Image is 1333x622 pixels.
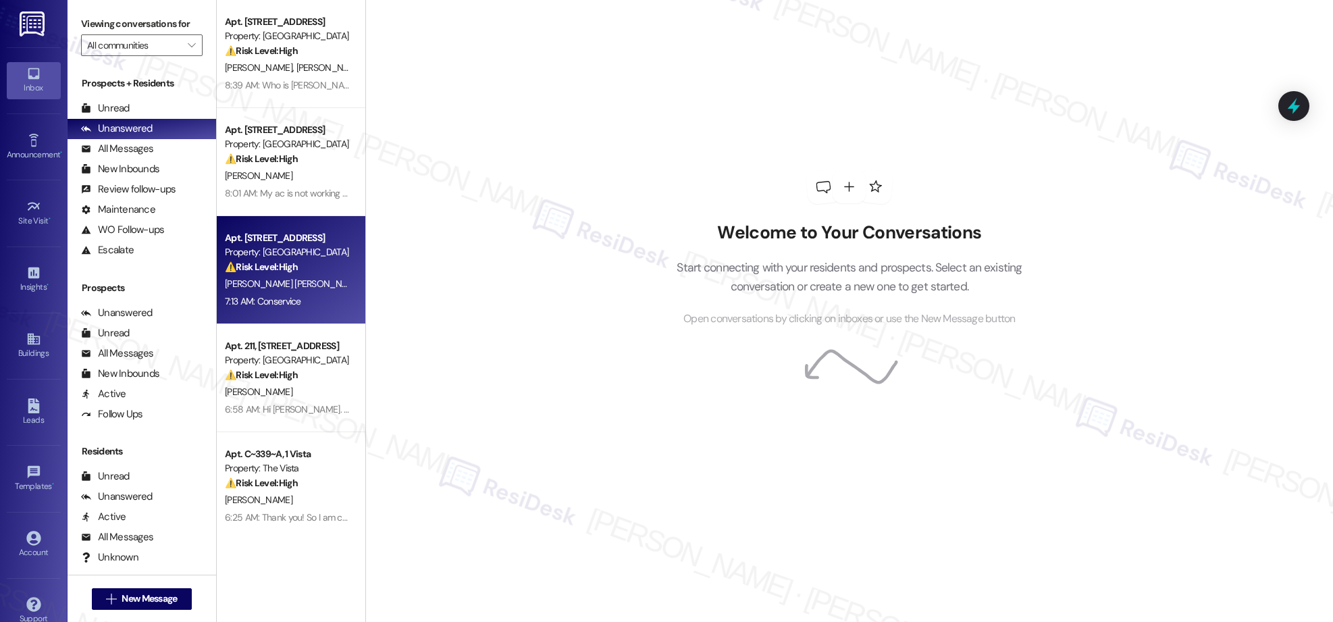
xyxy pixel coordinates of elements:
div: Unanswered [81,306,153,320]
span: [PERSON_NAME] [225,170,292,182]
div: Unread [81,101,130,115]
div: Active [81,510,126,524]
div: Residents [68,444,216,459]
span: [PERSON_NAME] [225,494,292,506]
div: Prospects + Residents [68,76,216,90]
div: All Messages [81,142,153,156]
button: New Message [92,588,192,610]
div: WO Follow-ups [81,223,164,237]
strong: ⚠️ Risk Level: High [225,369,298,381]
span: Open conversations by clicking on inboxes or use the New Message button [683,311,1015,328]
div: Property: [GEOGRAPHIC_DATA] [225,137,350,151]
a: Insights • [7,261,61,298]
div: Apt. [STREET_ADDRESS] [225,231,350,245]
a: Templates • [7,461,61,497]
div: Prospects [68,281,216,295]
span: [PERSON_NAME] [296,61,363,74]
div: Property: [GEOGRAPHIC_DATA] [225,245,350,259]
strong: ⚠️ Risk Level: High [225,477,298,489]
div: 8:01 AM: My ac is not working at all I been in the sun working all day can you please have mainte... [225,187,708,199]
div: Apt. [STREET_ADDRESS] [225,123,350,137]
span: New Message [122,592,177,606]
div: New Inbounds [81,162,159,176]
p: Start connecting with your residents and prospects. Select an existing conversation or create a n... [656,258,1043,296]
i:  [106,594,116,604]
span: • [47,280,49,290]
div: Unread [81,469,130,484]
div: Apt. [STREET_ADDRESS] [225,15,350,29]
a: Inbox [7,62,61,99]
div: Apt. 211, [STREET_ADDRESS] [225,339,350,353]
strong: ⚠️ Risk Level: High [225,45,298,57]
div: Apt. C~339~A, 1 Vista [225,447,350,461]
div: Active [81,387,126,401]
div: All Messages [81,530,153,544]
span: • [49,214,51,224]
span: • [52,480,54,489]
div: Property: The Vista [225,461,350,475]
div: Unanswered [81,490,153,504]
span: [PERSON_NAME] [225,61,296,74]
div: Review follow-ups [81,182,176,197]
span: • [60,148,62,157]
a: Buildings [7,328,61,364]
strong: ⚠️ Risk Level: High [225,153,298,165]
div: Follow Ups [81,407,143,421]
a: Site Visit • [7,195,61,232]
div: Unanswered [81,122,153,136]
img: ResiDesk Logo [20,11,47,36]
label: Viewing conversations for [81,14,203,34]
div: Unknown [81,550,138,565]
div: Property: [GEOGRAPHIC_DATA] [225,353,350,367]
div: Property: [GEOGRAPHIC_DATA] [225,29,350,43]
div: 8:39 AM: Who is [PERSON_NAME] [225,79,359,91]
span: [PERSON_NAME] [225,386,292,398]
h2: Welcome to Your Conversations [656,222,1043,244]
strong: ⚠️ Risk Level: High [225,261,298,273]
div: Unread [81,326,130,340]
div: All Messages [81,346,153,361]
a: Leads [7,394,61,431]
a: Account [7,527,61,563]
div: 7:13 AM: Conservice [225,295,301,307]
input: All communities [87,34,181,56]
span: [PERSON_NAME] [PERSON_NAME] [225,278,362,290]
div: New Inbounds [81,367,159,381]
i:  [188,40,195,51]
div: Escalate [81,243,134,257]
div: Maintenance [81,203,155,217]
